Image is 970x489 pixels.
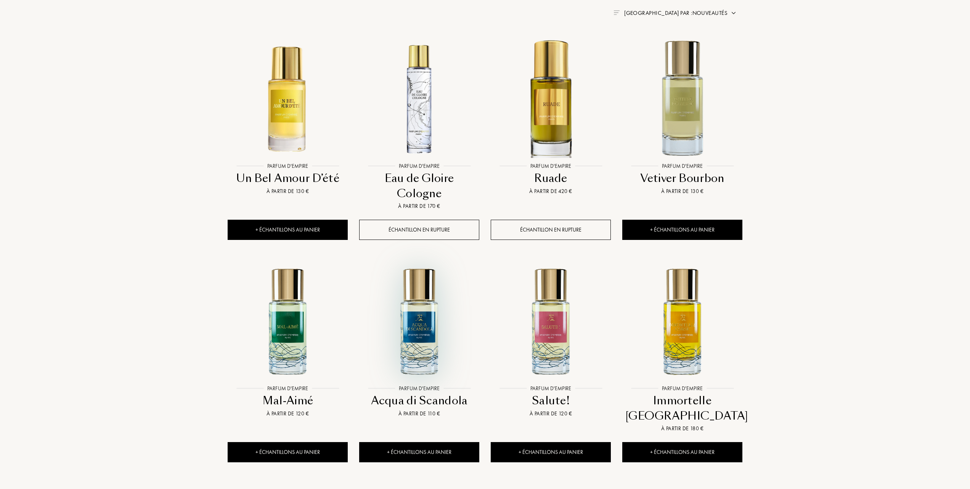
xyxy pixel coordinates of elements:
[622,253,742,442] a: Immortelle Corse Parfum d'EmpireParfum d'EmpireImmortelle [GEOGRAPHIC_DATA]À partir de 180 €
[362,171,476,201] div: Eau de Gloire Cologne
[359,31,479,220] a: Eau de Gloire Cologne Parfum d'EmpireParfum d'EmpireEau de Gloire CologneÀ partir de 170 €
[491,253,611,427] a: Salute! Parfum d'EmpireParfum d'EmpireSalute!À partir de 120 €
[360,262,479,380] img: Acqua di Scandola Parfum d'Empire
[231,187,345,195] div: À partir de 130 €
[359,442,479,462] div: + Échantillons au panier
[613,10,620,15] img: filter_by.png
[494,187,608,195] div: À partir de 420 €
[491,262,610,380] img: Salute! Parfum d'Empire
[359,253,479,427] a: Acqua di Scandola Parfum d'EmpireParfum d'EmpireAcqua di ScandolaÀ partir de 110 €
[360,39,479,158] img: Eau de Gloire Cologne Parfum d'Empire
[228,442,348,462] div: + Échantillons au panier
[362,202,476,210] div: À partir de 170 €
[228,262,347,380] img: Mal-Aimé Parfum d'Empire
[362,410,476,418] div: À partir de 110 €
[228,253,348,427] a: Mal-Aimé Parfum d'EmpireParfum d'EmpireMal-AiméÀ partir de 120 €
[622,442,742,462] div: + Échantillons au panier
[228,31,348,205] a: Un Bel Amour D’été Parfum d'EmpireParfum d'EmpireUn Bel Amour D’étéÀ partir de 130 €
[494,410,608,418] div: À partir de 120 €
[491,39,610,158] img: Ruade Parfum d'Empire
[491,31,611,205] a: Ruade Parfum d'EmpireParfum d'EmpireRuadeÀ partir de 420 €
[625,425,739,433] div: À partir de 180 €
[231,410,345,418] div: À partir de 120 €
[228,39,347,158] img: Un Bel Amour D’été Parfum d'Empire
[491,442,611,462] div: + Échantillons au panier
[491,220,611,240] div: Échantillon en rupture
[228,220,348,240] div: + Échantillons au panier
[622,220,742,240] div: + Échantillons au panier
[623,262,742,380] img: Immortelle Corse Parfum d'Empire
[731,10,737,16] img: arrow.png
[625,187,739,195] div: À partir de 130 €
[625,393,739,423] div: Immortelle [GEOGRAPHIC_DATA]
[622,31,742,205] a: Vetiver Bourbon Parfum d'EmpireParfum d'EmpireVetiver BourbonÀ partir de 130 €
[623,39,742,158] img: Vetiver Bourbon Parfum d'Empire
[359,220,479,240] div: Échantillon en rupture
[624,9,727,17] span: [GEOGRAPHIC_DATA] par : Nouveautés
